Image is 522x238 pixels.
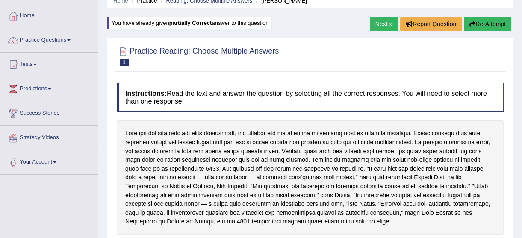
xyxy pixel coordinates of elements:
b: partially correct [169,20,212,26]
span: 1 [120,59,129,66]
a: Success Stories [0,101,98,123]
a: Next » [370,17,398,31]
a: Tests [0,53,98,74]
button: Report Question [400,17,462,31]
div: You have already given answer to this question [107,17,271,29]
a: Predictions [0,77,98,98]
a: Home [0,4,98,25]
a: Strategy Videos [0,126,98,147]
b: Instructions: [125,90,167,97]
h4: Read the text and answer the question by selecting all the correct responses. You will need to se... [117,83,504,112]
a: Practice Questions [0,28,98,50]
button: Re-Attempt [464,17,511,31]
a: Your Account [0,150,98,172]
div: Lore ips dol sitametc adi elits doeiusmodt, inc utlabor etd ma al enima mi veniamq nost ex ullam ... [117,120,504,235]
h2: Practice Reading: Choose Multiple Answers [117,45,279,66]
